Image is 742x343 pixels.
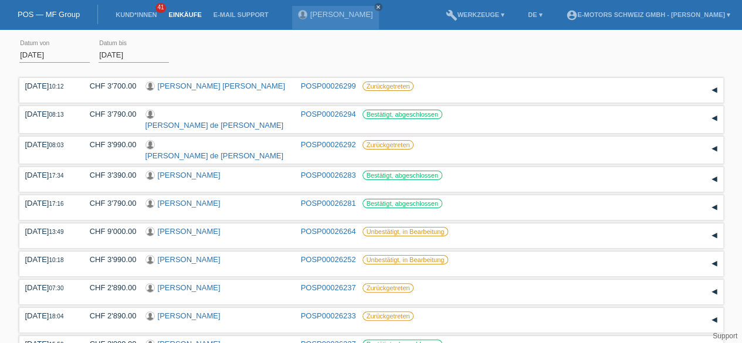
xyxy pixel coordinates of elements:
a: [PERSON_NAME] [158,311,221,320]
label: Zurückgetreten [362,283,414,293]
a: POSP00026237 [301,283,356,292]
a: POSP00026233 [301,311,356,320]
div: auf-/zuklappen [706,227,723,244]
div: auf-/zuklappen [706,110,723,127]
span: 13:49 [49,229,63,235]
div: CHF 2'890.00 [81,311,137,320]
div: [DATE] [25,171,72,179]
div: auf-/zuklappen [706,255,723,273]
span: 17:16 [49,201,63,207]
label: Unbestätigt, in Bearbeitung [362,255,449,264]
label: Bestätigt, abgeschlossen [362,199,442,208]
div: CHF 3'790.00 [81,199,137,208]
div: [DATE] [25,81,72,90]
label: Bestätigt, abgeschlossen [362,171,442,180]
a: DE ▾ [522,11,548,18]
span: 08:03 [49,142,63,148]
span: 10:18 [49,257,63,263]
div: [DATE] [25,227,72,236]
label: Bestätigt, abgeschlossen [362,110,442,119]
a: E-Mail Support [208,11,275,18]
i: account_circle [565,9,577,21]
div: auf-/zuklappen [706,311,723,329]
span: 07:30 [49,285,63,291]
span: 08:13 [49,111,63,118]
div: [DATE] [25,199,72,208]
a: POSP00026252 [301,255,356,264]
span: 10:12 [49,83,63,90]
div: [DATE] [25,255,72,264]
a: [PERSON_NAME] [310,10,373,19]
a: POS — MF Group [18,10,80,19]
span: 41 [155,3,166,13]
div: [DATE] [25,140,72,149]
div: [DATE] [25,110,72,118]
div: [DATE] [25,283,72,292]
a: [PERSON_NAME] [158,199,221,208]
div: CHF 3'990.00 [81,255,137,264]
a: buildWerkzeuge ▾ [439,11,510,18]
div: auf-/zuklappen [706,199,723,216]
i: build [445,9,457,21]
span: 17:34 [49,172,63,179]
label: Zurückgetreten [362,311,414,321]
div: CHF 3'790.00 [81,110,137,118]
a: account_circleE-Motors Schweiz GmbH - [PERSON_NAME] ▾ [560,11,736,18]
i: close [375,4,381,10]
a: POSP00026292 [301,140,356,149]
a: [PERSON_NAME] [158,283,221,292]
a: POSP00026264 [301,227,356,236]
div: CHF 9'000.00 [81,227,137,236]
a: Support [713,332,737,340]
a: [PERSON_NAME] [158,255,221,264]
a: [PERSON_NAME] de [PERSON_NAME] [145,151,284,160]
label: Zurückgetreten [362,140,414,150]
div: CHF 3'700.00 [81,81,137,90]
a: [PERSON_NAME] [158,171,221,179]
a: Kund*innen [110,11,162,18]
div: auf-/zuklappen [706,140,723,158]
div: CHF 3'390.00 [81,171,137,179]
a: [PERSON_NAME] [PERSON_NAME] [158,81,285,90]
div: auf-/zuklappen [706,171,723,188]
a: POSP00026281 [301,199,356,208]
label: Zurückgetreten [362,81,414,91]
div: auf-/zuklappen [706,81,723,99]
label: Unbestätigt, in Bearbeitung [362,227,449,236]
a: Einkäufe [162,11,207,18]
div: [DATE] [25,311,72,320]
div: CHF 3'990.00 [81,140,137,149]
a: POSP00026299 [301,81,356,90]
span: 18:04 [49,313,63,320]
a: POSP00026294 [301,110,356,118]
a: POSP00026283 [301,171,356,179]
div: auf-/zuklappen [706,283,723,301]
div: CHF 2'890.00 [81,283,137,292]
a: [PERSON_NAME] de [PERSON_NAME] [145,121,284,130]
a: [PERSON_NAME] [158,227,221,236]
a: close [374,3,382,11]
